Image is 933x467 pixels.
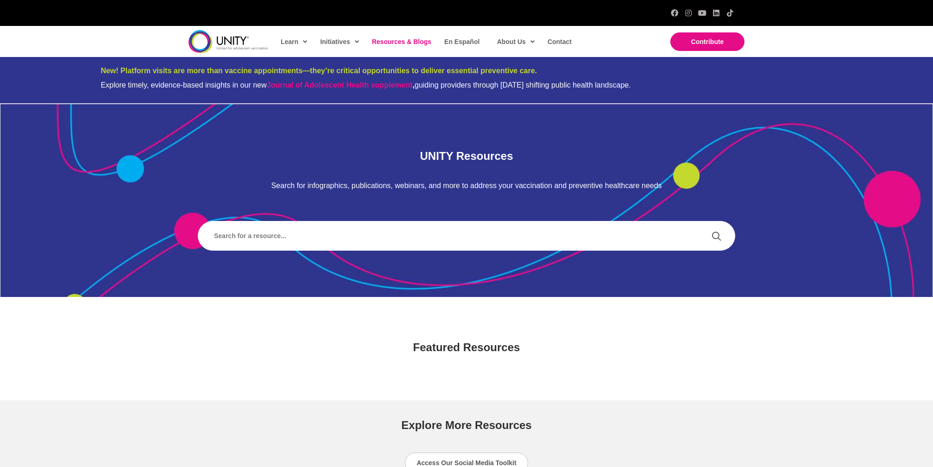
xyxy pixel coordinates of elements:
[691,38,724,45] span: Contribute
[440,31,483,52] a: En Español
[543,31,575,52] a: Contact
[726,9,734,17] a: TikTok
[101,67,537,75] span: New! Platform visits are more than vaccine appointments—they’re critical opportunities to deliver...
[444,38,479,45] span: En Español
[712,9,720,17] a: LinkedIn
[267,81,415,89] strong: ,
[492,31,538,52] a: About Us
[198,181,735,191] p: Search for infographics, publications, webinars, and more to address your vaccination and prevent...
[401,419,531,431] span: Explore More Resources
[413,341,520,353] span: Featured Resources
[548,38,572,45] span: Contact
[207,225,707,246] form: Search form
[420,150,513,162] span: UNITY Resources
[372,38,431,45] span: Resources & Blogs
[416,459,516,467] span: Access Our Social Media Toolkit
[699,9,706,17] a: YouTube
[671,9,678,17] a: Facebook
[497,35,535,49] span: About Us
[101,81,832,89] div: Explore timely, evidence-based insights in our new guiding providers through [DATE] shifting publ...
[267,81,413,89] a: Journal of Adolescent Health supplement
[685,9,692,17] a: Instagram
[670,32,744,51] a: Contribute
[207,225,702,246] input: Search input
[189,30,268,53] img: unity-logo-dark
[281,35,307,49] span: Learn
[320,35,359,49] span: Initiatives
[367,31,435,52] a: Resources & Blogs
